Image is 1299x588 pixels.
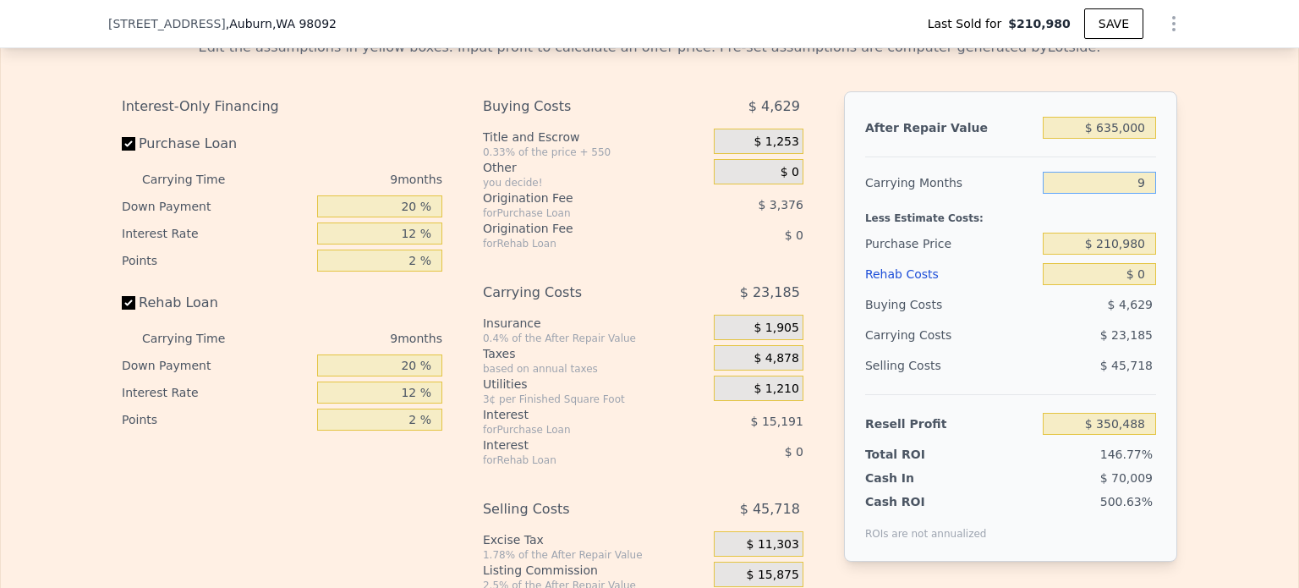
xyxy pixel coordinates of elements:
[747,568,799,583] span: $ 15,875
[122,137,135,151] input: Purchase Loan
[483,494,671,525] div: Selling Costs
[483,91,671,122] div: Buying Costs
[483,237,671,250] div: for Rehab Loan
[483,548,707,562] div: 1.78% of the After Repair Value
[865,409,1036,439] div: Resell Profit
[483,345,707,362] div: Taxes
[483,278,671,308] div: Carrying Costs
[122,288,310,318] label: Rehab Loan
[781,165,799,180] span: $ 0
[483,176,707,190] div: you decide!
[483,376,707,393] div: Utilities
[142,166,252,193] div: Carrying Time
[1100,328,1153,342] span: $ 23,185
[865,350,1036,381] div: Selling Costs
[1108,298,1153,311] span: $ 4,629
[122,91,442,122] div: Interest-Only Financing
[928,15,1009,32] span: Last Sold for
[142,325,252,352] div: Carrying Time
[483,453,671,467] div: for Rehab Loan
[785,228,803,242] span: $ 0
[865,198,1156,228] div: Less Estimate Costs:
[108,15,226,32] span: [STREET_ADDRESS]
[865,228,1036,259] div: Purchase Price
[483,159,707,176] div: Other
[483,562,707,579] div: Listing Commission
[865,113,1036,143] div: After Repair Value
[740,494,800,525] span: $ 45,718
[122,193,310,220] div: Down Payment
[483,531,707,548] div: Excise Tax
[122,247,310,274] div: Points
[865,470,971,486] div: Cash In
[483,146,707,159] div: 0.33% of the price + 550
[226,15,337,32] span: , Auburn
[754,351,798,366] span: $ 4,878
[259,166,442,193] div: 9 months
[865,168,1036,198] div: Carrying Months
[758,198,803,212] span: $ 3,376
[259,325,442,352] div: 9 months
[483,129,707,146] div: Title and Escrow
[483,190,671,206] div: Origination Fee
[1100,448,1153,461] span: 146.77%
[1100,359,1153,372] span: $ 45,718
[865,510,987,541] div: ROIs are not annualized
[740,278,800,308] span: $ 23,185
[865,289,1036,320] div: Buying Costs
[483,332,707,345] div: 0.4% of the After Repair Value
[754,321,798,336] span: $ 1,905
[754,135,798,150] span: $ 1,253
[483,206,671,220] div: for Purchase Loan
[754,382,798,397] span: $ 1,210
[747,537,799,552] span: $ 11,303
[865,320,971,350] div: Carrying Costs
[1157,7,1191,41] button: Show Options
[865,446,971,463] div: Total ROI
[483,220,671,237] div: Origination Fee
[1100,471,1153,485] span: $ 70,009
[122,379,310,406] div: Interest Rate
[122,352,310,379] div: Down Payment
[1008,15,1071,32] span: $210,980
[1084,8,1143,39] button: SAVE
[865,259,1036,289] div: Rehab Costs
[122,406,310,433] div: Points
[483,437,671,453] div: Interest
[122,220,310,247] div: Interest Rate
[483,423,671,437] div: for Purchase Loan
[483,406,671,423] div: Interest
[748,91,800,122] span: $ 4,629
[751,415,803,428] span: $ 15,191
[865,493,987,510] div: Cash ROI
[1100,495,1153,508] span: 500.63%
[272,17,337,30] span: , WA 98092
[483,315,707,332] div: Insurance
[483,362,707,376] div: based on annual taxes
[785,445,803,459] span: $ 0
[483,393,707,406] div: 3¢ per Finished Square Foot
[122,129,310,159] label: Purchase Loan
[122,296,135,310] input: Rehab Loan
